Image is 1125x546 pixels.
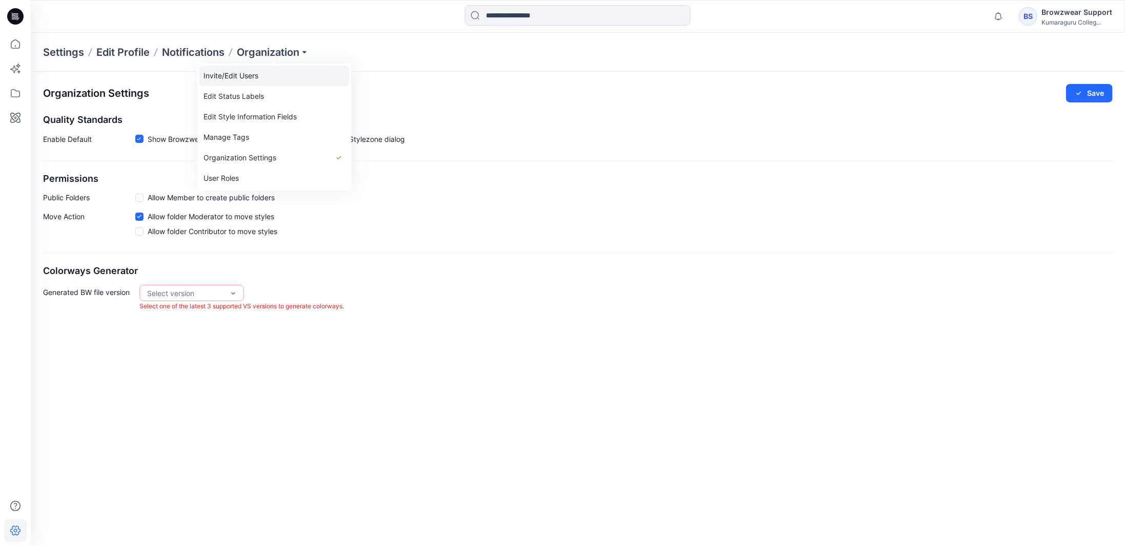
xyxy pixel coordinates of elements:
[199,148,349,168] a: Organization Settings
[199,168,349,188] a: User Roles
[199,107,349,127] a: Edit Style Information Fields
[43,115,1113,125] h2: Quality Standards
[199,127,349,148] a: Manage Tags
[199,66,349,86] a: Invite/Edit Users
[43,211,135,241] p: Move Action
[43,266,1113,277] h2: Colorways Generator
[43,174,1113,184] h2: Permissions
[148,134,405,144] span: Show Browzwear’s default quality standards in the Share to Stylezone dialog
[1019,7,1037,26] div: BS
[43,45,84,59] p: Settings
[43,285,135,312] p: Generated BW file version
[1041,18,1112,26] div: Kumaraguru Colleg...
[43,192,135,203] p: Public Folders
[1041,6,1112,18] div: Browzwear Support
[96,45,150,59] a: Edit Profile
[148,192,275,203] span: Allow Member to create public folders
[199,86,349,107] a: Edit Status Labels
[1066,84,1113,102] button: Save
[162,45,224,59] a: Notifications
[148,226,277,237] span: Allow folder Contributor to move styles
[43,134,135,149] p: Enable Default
[43,88,149,99] h2: Organization Settings
[139,301,344,312] p: Select one of the latest 3 supported VS versions to generate colorways.
[147,288,224,299] div: Select version
[148,211,274,222] span: Allow folder Moderator to move styles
